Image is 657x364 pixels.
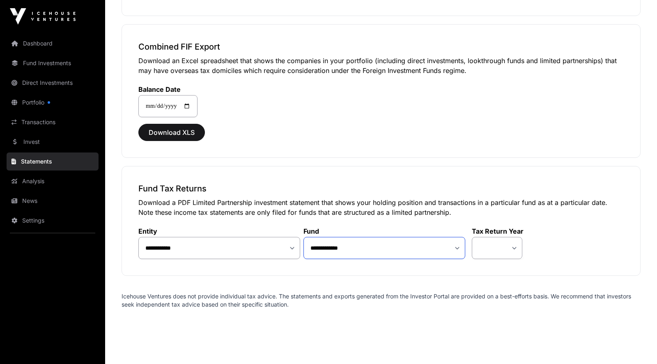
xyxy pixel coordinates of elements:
[10,8,76,25] img: Icehouse Ventures Logo
[138,227,300,235] label: Entity
[149,127,195,137] span: Download XLS
[7,74,99,92] a: Direct Investments
[7,113,99,131] a: Transactions
[138,183,624,194] h3: Fund Tax Returns
[138,124,205,141] button: Download XLS
[472,227,524,235] label: Tax Return Year
[138,41,624,52] h3: Combined FIF Export
[7,192,99,210] a: News
[7,152,99,171] a: Statements
[7,54,99,72] a: Fund Investments
[7,172,99,190] a: Analysis
[138,85,198,93] label: Balance Date
[138,56,624,75] p: Download an Excel spreadsheet that shows the companies in your portfolio (including direct invest...
[138,198,624,217] p: Download a PDF Limited Partnership investment statement that shows your holding position and tran...
[7,93,99,111] a: Portfolio
[616,325,657,364] iframe: Chat Widget
[303,227,465,235] label: Fund
[122,292,641,309] p: Icehouse Ventures does not provide individual tax advice. The statements and exports generated fr...
[7,212,99,230] a: Settings
[7,34,99,52] a: Dashboard
[7,133,99,151] a: Invest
